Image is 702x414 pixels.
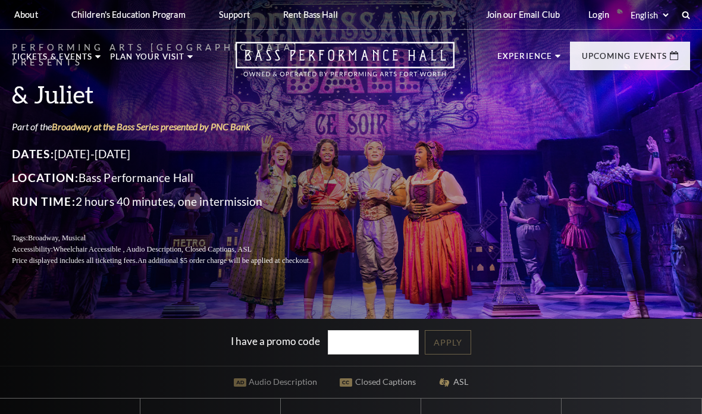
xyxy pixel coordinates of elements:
p: About [14,10,38,20]
span: Location: [12,171,79,184]
p: Rent Bass Hall [283,10,338,20]
span: Broadway, Musical [28,234,86,242]
p: Tickets & Events [12,53,92,67]
span: Wheelchair Accessible , Audio Description, Closed Captions, ASL [53,245,252,253]
p: Support [219,10,250,20]
span: Dates: [12,147,54,161]
span: Run Time: [12,195,76,208]
span: An additional $5 order charge will be applied at checkout. [137,256,311,265]
h3: & Juliet [12,79,339,109]
p: Tags: [12,233,339,244]
p: 2 hours 40 minutes, one intermission [12,192,339,211]
p: Price displayed includes all ticketing fees. [12,255,339,266]
p: Accessibility: [12,244,339,255]
p: Plan Your Visit [110,53,184,67]
label: I have a promo code [231,335,320,347]
p: Experience [497,52,552,67]
select: Select: [628,10,670,21]
p: Upcoming Events [582,52,667,67]
a: Broadway at the Bass Series presented by PNC Bank [52,121,250,132]
p: Part of the [12,120,339,133]
p: [DATE]-[DATE] [12,145,339,164]
p: Children's Education Program [71,10,186,20]
p: Bass Performance Hall [12,168,339,187]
